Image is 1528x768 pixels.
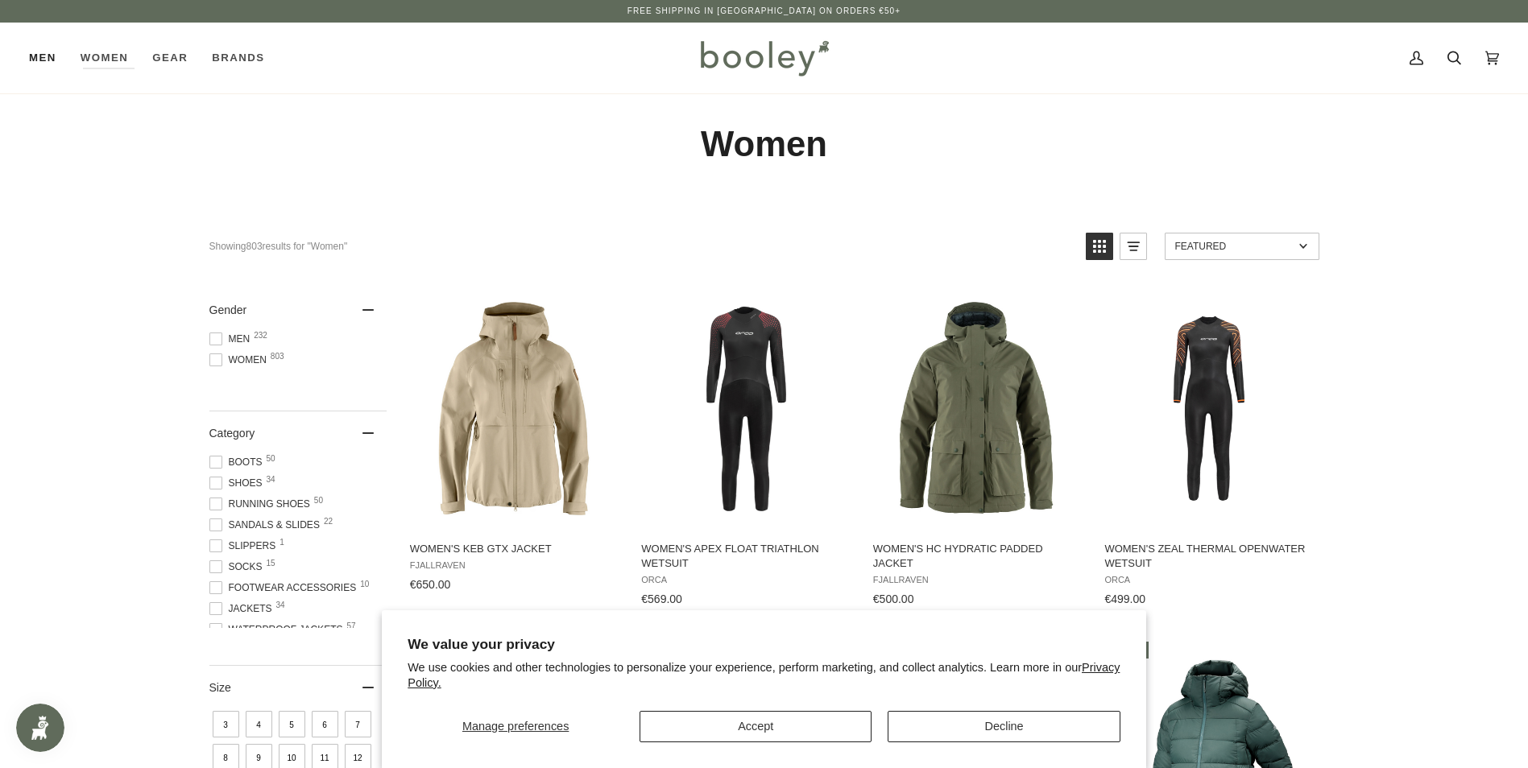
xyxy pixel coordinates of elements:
span: Footwear Accessories [209,580,362,595]
span: 50 [314,497,323,505]
span: Men [209,332,255,346]
span: Waterproof Jackets [209,622,348,637]
span: 803 [271,353,284,361]
a: Brands [200,23,276,93]
span: 34 [267,476,275,484]
span: Manage preferences [462,720,569,733]
a: View grid mode [1086,233,1113,260]
b: 803 [246,241,263,252]
span: €499.00 [1104,593,1145,605]
span: Women's HC Hydratic Padded Jacket [873,542,1082,571]
span: Featured [1175,241,1294,252]
span: Size: 4 [246,711,272,737]
span: Fjallraven [873,575,1082,585]
a: Women's Zeal Thermal Openwater Wetsuit [1102,288,1315,612]
span: €569.00 [641,593,682,605]
p: Free Shipping in [GEOGRAPHIC_DATA] on Orders €50+ [627,5,901,18]
span: 22 [324,518,333,526]
span: Women's Apex Float Triathlon Wetsuit [641,542,850,571]
span: 232 [254,332,267,340]
span: Jackets [209,601,277,616]
span: Women [209,353,271,367]
span: Size: 3 [213,711,239,737]
span: Size: 6 [312,711,338,737]
span: Men [29,50,56,66]
span: Slippers [209,539,281,553]
a: Women [68,23,140,93]
span: 57 [347,622,356,630]
span: Running Shoes [209,497,315,511]
span: €500.00 [873,593,914,605]
a: Sort options [1165,233,1319,260]
span: Socks [209,559,267,574]
span: Boots [209,455,267,469]
a: Women's Keb GTX Jacket [408,288,621,612]
span: Women [81,50,128,66]
img: Orca Women's Zeal Thermal Openwater Wetsuit Black - Booley Galway [1102,302,1315,515]
span: Gender [209,303,247,316]
h2: We value your privacy [408,636,1120,653]
a: View list mode [1120,233,1147,260]
button: Accept [640,711,872,742]
span: 50 [267,455,275,463]
span: Women's Keb GTX Jacket [410,542,619,556]
a: Women's HC Hydratic Padded Jacket [871,288,1084,612]
span: Sandals & Slides [209,518,325,532]
span: Size: 7 [345,711,371,737]
span: Gear [152,50,188,66]
span: 34 [276,601,285,609]
span: Women's Zeal Thermal Openwater Wetsuit [1104,542,1313,571]
span: Category [209,427,255,440]
p: We use cookies and other technologies to personalize your experience, perform marketing, and coll... [408,660,1120,691]
img: Booley [694,35,834,81]
span: 10 [360,580,369,588]
img: Fjallraven Women's Keb GTX Jacket Fossil - Booley Galway [408,302,621,515]
a: Privacy Policy. [408,661,1120,689]
span: Shoes [209,476,267,490]
span: 15 [267,559,275,568]
span: Orca [1104,575,1313,585]
a: Women's Apex Float Triathlon Wetsuit [639,288,852,612]
img: Fjallraven Women's HC Hydratic Padded Jacket Laurel Green - Booley Galway [871,302,1084,515]
iframe: Button to open loyalty program pop-up [16,704,64,752]
button: Manage preferences [408,711,623,742]
span: Size: 5 [279,711,305,737]
a: Gear [140,23,200,93]
div: Showing results for "Women" [209,233,1074,260]
span: Fjallraven [410,560,619,571]
span: Size [209,681,231,694]
a: Men [29,23,68,93]
button: Decline [888,711,1120,742]
span: 1 [280,539,284,547]
span: Brands [212,50,264,66]
h1: Women [209,122,1319,167]
span: €650.00 [410,578,451,591]
span: Orca [641,575,850,585]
